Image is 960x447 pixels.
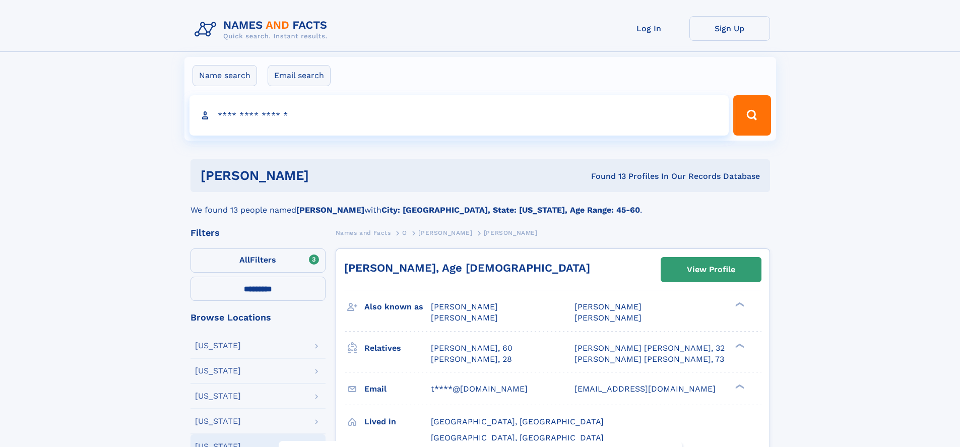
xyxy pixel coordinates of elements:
[190,248,326,273] label: Filters
[484,229,538,236] span: [PERSON_NAME]
[574,384,716,394] span: [EMAIL_ADDRESS][DOMAIN_NAME]
[609,16,689,41] a: Log In
[195,417,241,425] div: [US_STATE]
[733,342,745,349] div: ❯
[193,65,257,86] label: Name search
[574,302,642,311] span: [PERSON_NAME]
[687,258,735,281] div: View Profile
[190,228,326,237] div: Filters
[364,340,431,357] h3: Relatives
[418,226,472,239] a: [PERSON_NAME]
[201,169,450,182] h1: [PERSON_NAME]
[733,301,745,308] div: ❯
[195,367,241,375] div: [US_STATE]
[190,192,770,216] div: We found 13 people named with .
[661,258,761,282] a: View Profile
[190,16,336,43] img: Logo Names and Facts
[574,343,725,354] a: [PERSON_NAME] [PERSON_NAME], 32
[336,226,391,239] a: Names and Facts
[364,380,431,398] h3: Email
[190,313,326,322] div: Browse Locations
[574,354,724,365] a: [PERSON_NAME] [PERSON_NAME], 73
[431,417,604,426] span: [GEOGRAPHIC_DATA], [GEOGRAPHIC_DATA]
[574,313,642,323] span: [PERSON_NAME]
[344,262,590,274] a: [PERSON_NAME], Age [DEMOGRAPHIC_DATA]
[296,205,364,215] b: [PERSON_NAME]
[195,392,241,400] div: [US_STATE]
[381,205,640,215] b: City: [GEOGRAPHIC_DATA], State: [US_STATE], Age Range: 45-60
[733,95,771,136] button: Search Button
[431,313,498,323] span: [PERSON_NAME]
[431,343,513,354] a: [PERSON_NAME], 60
[195,342,241,350] div: [US_STATE]
[431,354,512,365] a: [PERSON_NAME], 28
[689,16,770,41] a: Sign Up
[402,226,407,239] a: O
[450,171,760,182] div: Found 13 Profiles In Our Records Database
[431,302,498,311] span: [PERSON_NAME]
[402,229,407,236] span: O
[364,413,431,430] h3: Lived in
[364,298,431,315] h3: Also known as
[733,383,745,390] div: ❯
[268,65,331,86] label: Email search
[189,95,729,136] input: search input
[431,433,604,442] span: [GEOGRAPHIC_DATA], [GEOGRAPHIC_DATA]
[239,255,250,265] span: All
[418,229,472,236] span: [PERSON_NAME]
